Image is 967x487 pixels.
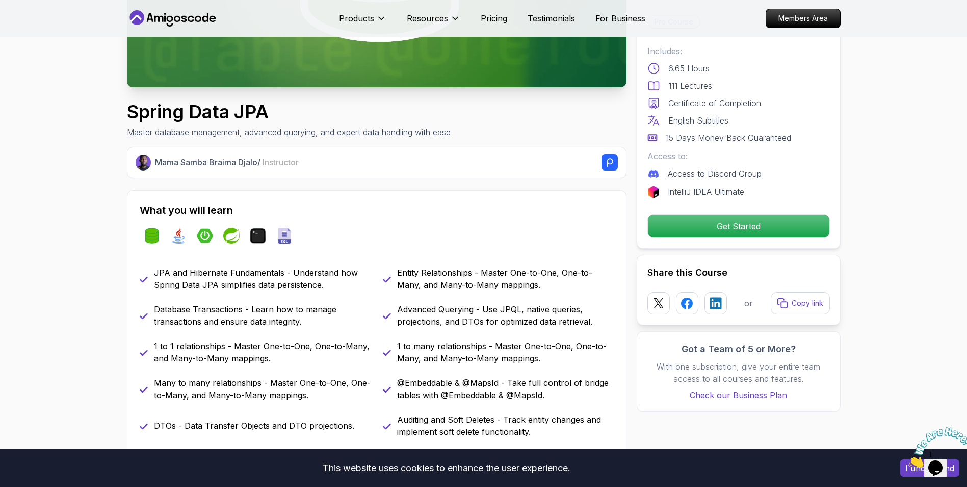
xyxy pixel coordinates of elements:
h3: Got a Team of 5 or More? [647,342,830,356]
img: jetbrains logo [647,186,660,198]
img: terminal logo [250,228,266,244]
p: Mama Samba Braima Djalo / [155,156,299,168]
p: 111 Lectures [668,80,712,92]
p: Database Transactions - Learn how to manage transactions and ensure data integrity. [154,303,371,328]
p: English Subtitles [668,114,728,127]
p: Includes: [647,45,830,57]
p: 6.65 Hours [668,62,710,75]
p: JPA and Hibernate Fundamentals - Understand how Spring Data JPA simplifies data persistence. [154,266,371,291]
img: spring-boot logo [197,228,213,244]
p: or [744,297,753,309]
p: Access to Discord Group [668,167,762,180]
p: Products [339,12,374,25]
p: 1 to many relationships - Master One-to-One, One-to-Many, and Many-to-Many mappings. [397,340,614,364]
p: Get Started [648,215,829,237]
button: Resources [407,12,460,33]
button: Products [339,12,386,33]
p: 1 to 1 relationships - Master One-to-One, One-to-Many, and Many-to-Many mappings. [154,340,371,364]
p: Auditing and Soft Deletes - Track entity changes and implement soft delete functionality. [397,413,614,438]
p: Resources [407,12,448,25]
img: spring-data-jpa logo [144,228,160,244]
h1: Spring Data JPA [127,102,451,122]
p: Copy link [792,298,823,308]
h2: What you will learn [140,203,614,217]
p: Certificate of Completion [668,97,761,109]
button: Copy link [771,292,830,314]
p: Many to many relationships - Master One-to-One, One-to-Many, and Many-to-Many mappings. [154,377,371,401]
p: Master database management, advanced querying, and expert data handling with ease [127,126,451,138]
img: java logo [170,228,187,244]
p: Members Area [766,9,840,28]
p: IntelliJ IDEA Ultimate [668,186,744,198]
p: Advanced Querying - Use JPQL, native queries, projections, and DTOs for optimized data retrieval. [397,303,614,328]
a: Check our Business Plan [647,389,830,401]
p: 15 Days Money Back Guaranteed [666,132,791,144]
img: Nelson Djalo [136,155,151,171]
a: Testimonials [528,12,575,25]
img: spring logo [223,228,240,244]
a: Members Area [766,9,841,28]
p: @Embeddable & @MapsId - Take full control of bridge tables with @Embeddable & @MapsId. [397,377,614,401]
p: With one subscription, give your entire team access to all courses and features. [647,360,830,385]
span: 1 [4,4,8,13]
img: sql logo [276,228,293,244]
h2: Share this Course [647,265,830,280]
span: Instructor [263,157,299,167]
button: Accept cookies [900,459,959,477]
img: Chat attention grabber [4,4,67,44]
button: Get Started [647,214,830,238]
div: This website uses cookies to enhance the user experience. [8,457,885,479]
p: DTOs - Data Transfer Objects and DTO projections. [154,420,354,432]
a: Pricing [481,12,507,25]
a: For Business [595,12,645,25]
iframe: chat widget [904,423,967,472]
p: Access to: [647,150,830,162]
p: Entity Relationships - Master One-to-One, One-to-Many, and Many-to-Many mappings. [397,266,614,291]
